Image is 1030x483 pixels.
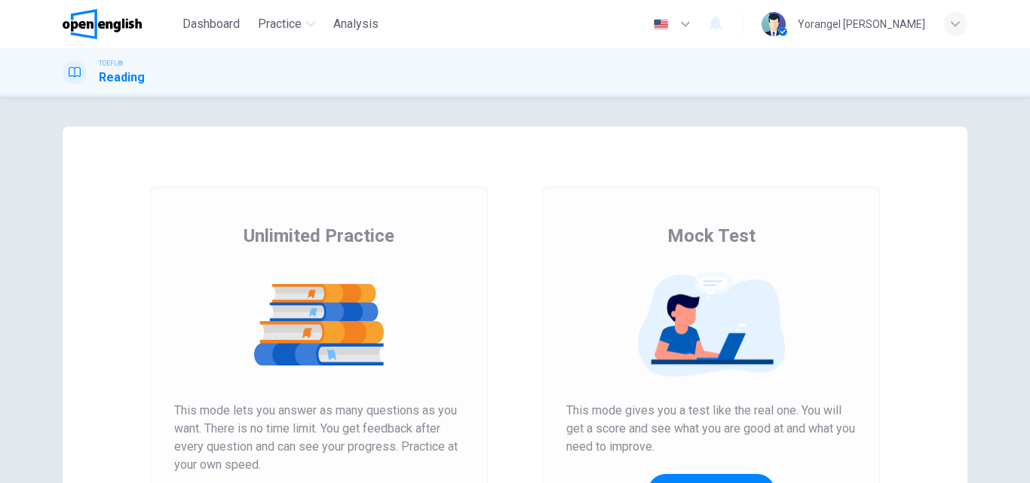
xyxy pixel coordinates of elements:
a: OpenEnglish logo [63,9,176,39]
img: OpenEnglish logo [63,9,142,39]
img: Profile picture [762,12,786,36]
span: Unlimited Practice [244,224,394,248]
h1: Reading [99,69,145,87]
img: en [651,19,670,30]
span: This mode gives you a test like the real one. You will get a score and see what you are good at a... [566,402,856,456]
button: Dashboard [176,11,246,38]
span: Mock Test [667,224,756,248]
div: Yorangel [PERSON_NAME] [798,15,925,33]
span: This mode lets you answer as many questions as you want. There is no time limit. You get feedback... [174,402,464,474]
button: Analysis [327,11,385,38]
span: Practice [258,15,302,33]
span: Dashboard [182,15,240,33]
span: TOEFL® [99,58,123,69]
button: Practice [252,11,321,38]
span: Analysis [333,15,379,33]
